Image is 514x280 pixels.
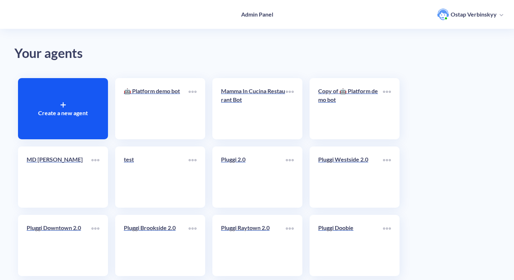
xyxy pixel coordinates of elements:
p: Mamma In Cucina Restaurant Bot [221,87,286,104]
p: Create a new agent [38,109,88,117]
h4: Admin Panel [241,11,273,18]
a: Pluggi Downtown 2.0 [27,223,91,267]
img: user photo [437,9,449,20]
p: Pluggi Raytown 2.0 [221,223,286,232]
a: Copy of 🤖 Platform demo bot [318,87,383,131]
div: Your agents [14,43,500,64]
p: Pluggi 2.0 [221,155,286,164]
p: Ostap Verbinskyy [451,10,497,18]
a: Pluggi Brookside 2.0 [124,223,189,267]
p: Copy of 🤖 Platform demo bot [318,87,383,104]
a: Mamma In Cucina Restaurant Bot [221,87,286,131]
button: user photoOstap Verbinskyy [434,8,507,21]
a: Pluggi Raytown 2.0 [221,223,286,267]
p: Pluggi Downtown 2.0 [27,223,91,232]
a: Pluggi 2.0 [221,155,286,199]
p: Pluggi Doobie [318,223,383,232]
p: 🤖 Platform demo bot [124,87,189,95]
p: Pluggi Brookside 2.0 [124,223,189,232]
a: test [124,155,189,199]
a: MD [PERSON_NAME] [27,155,91,199]
p: MD [PERSON_NAME] [27,155,91,164]
a: Pluggi Doobie [318,223,383,267]
p: Pluggi Westside 2.0 [318,155,383,164]
p: test [124,155,189,164]
a: Pluggi Westside 2.0 [318,155,383,199]
a: 🤖 Platform demo bot [124,87,189,131]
